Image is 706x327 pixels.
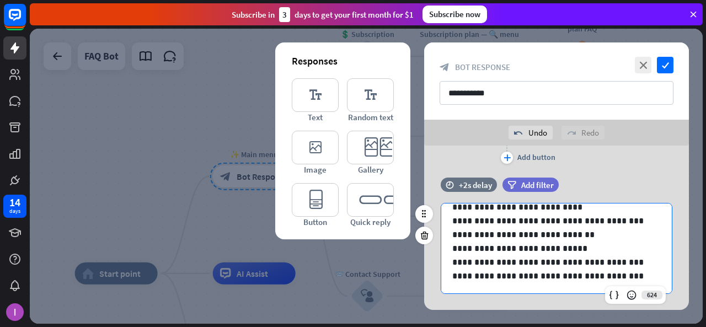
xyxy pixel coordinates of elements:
[9,4,42,37] button: Open LiveChat chat widget
[459,180,492,190] div: +2s delay
[521,180,554,190] span: Add filter
[635,57,651,73] i: close
[9,207,20,215] div: days
[567,128,576,137] i: redo
[517,152,555,162] div: Add button
[9,197,20,207] div: 14
[657,57,673,73] i: check
[455,62,510,72] span: Bot Response
[3,195,26,218] a: 14 days
[514,128,523,137] i: undo
[507,181,516,189] i: filter
[561,126,605,140] div: Redo
[509,126,553,140] div: Undo
[279,7,290,22] div: 3
[504,154,511,161] i: plus
[422,6,487,23] div: Subscribe now
[232,7,414,22] div: Subscribe in days to get your first month for $1
[440,62,450,72] i: block_bot_response
[446,181,454,189] i: time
